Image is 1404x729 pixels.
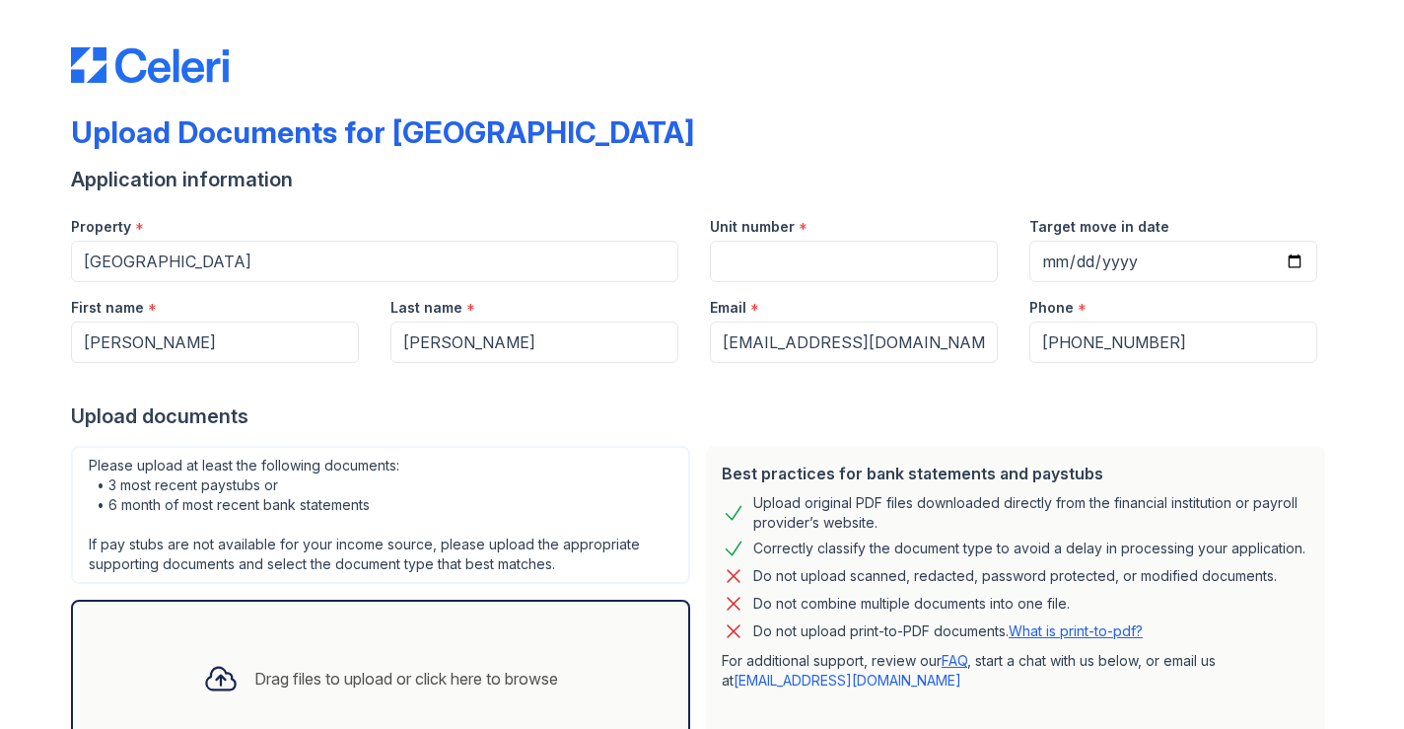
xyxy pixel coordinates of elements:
[71,114,694,150] div: Upload Documents for [GEOGRAPHIC_DATA]
[722,651,1309,691] p: For additional support, review our , start a chat with us below, or email us at
[71,166,1333,193] div: Application information
[722,462,1309,485] div: Best practices for bank statements and paystubs
[390,298,462,318] label: Last name
[942,652,967,669] a: FAQ
[71,47,229,83] img: CE_Logo_Blue-a8612792a0a2168367f1c8372b55b34899dd931a85d93a1a3d3e32e68fde9ad4.png
[710,298,746,318] label: Email
[1009,622,1143,639] a: What is print-to-pdf?
[71,446,690,584] div: Please upload at least the following documents: • 3 most recent paystubs or • 6 month of most rec...
[1029,298,1074,318] label: Phone
[254,667,558,691] div: Drag files to upload or click here to browse
[71,298,144,318] label: First name
[753,592,1070,616] div: Do not combine multiple documents into one file.
[753,537,1305,560] div: Correctly classify the document type to avoid a delay in processing your application.
[753,564,1277,588] div: Do not upload scanned, redacted, password protected, or modified documents.
[71,217,131,237] label: Property
[753,621,1143,641] p: Do not upload print-to-PDF documents.
[1029,217,1169,237] label: Target move in date
[71,402,1333,430] div: Upload documents
[710,217,795,237] label: Unit number
[734,672,961,689] a: [EMAIL_ADDRESS][DOMAIN_NAME]
[753,493,1309,533] div: Upload original PDF files downloaded directly from the financial institution or payroll provider’...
